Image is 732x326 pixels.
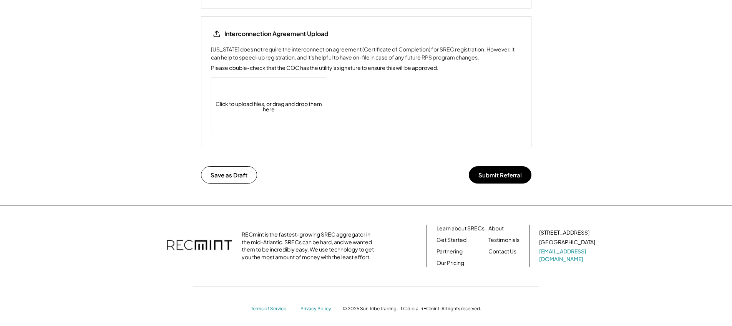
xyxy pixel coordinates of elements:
[251,306,293,312] a: Terms of Service
[539,248,597,263] a: [EMAIL_ADDRESS][DOMAIN_NAME]
[242,231,378,261] div: RECmint is the fastest-growing SREC aggregator in the mid-Atlantic. SRECs can be hard, and we wan...
[469,166,531,184] button: Submit Referral
[437,248,463,255] a: Partnering
[539,238,595,246] div: [GEOGRAPHIC_DATA]
[211,45,521,61] div: [US_STATE] does not require the interconnection agreement (Certificate of Completion) for SREC re...
[343,306,481,312] div: © 2025 Sun Tribe Trading, LLC d.b.a. RECmint. All rights reserved.
[488,248,516,255] a: Contact Us
[201,166,257,184] button: Save as Draft
[437,259,464,267] a: Our Pricing
[437,225,485,232] a: Learn about SRECs
[211,78,327,135] div: Click to upload files, or drag and drop them here
[300,306,335,312] a: Privacy Policy
[211,64,438,72] div: Please double-check that the COC has the utility's signature to ensure this will be approved.
[488,225,504,232] a: About
[488,236,520,244] a: Testimonials
[167,232,232,259] img: recmint-logotype%403x.png
[224,30,329,38] div: Interconnection Agreement Upload
[539,229,589,237] div: [STREET_ADDRESS]
[437,236,466,244] a: Get Started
